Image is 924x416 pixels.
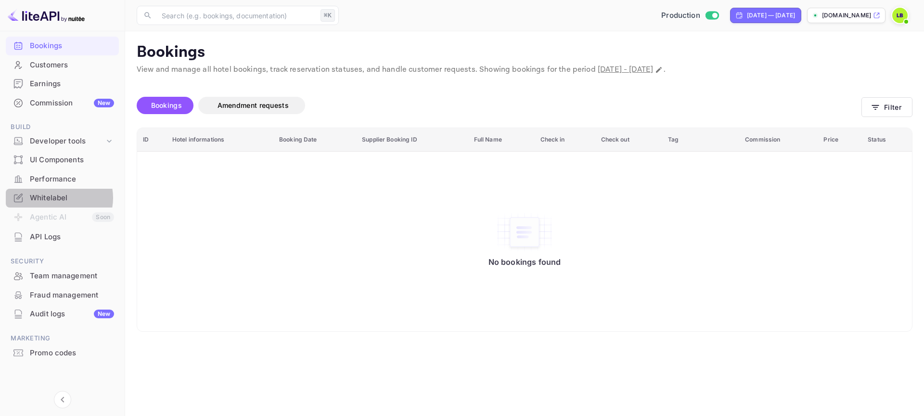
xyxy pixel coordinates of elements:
span: Marketing [6,333,119,344]
th: Hotel informations [167,128,273,152]
a: API Logs [6,228,119,246]
th: Supplier Booking ID [356,128,468,152]
div: Team management [30,271,114,282]
div: Promo codes [30,348,114,359]
a: Earnings [6,75,119,92]
th: Commission [739,128,818,152]
a: Fraud management [6,286,119,304]
div: Commission [30,98,114,109]
div: UI Components [30,155,114,166]
p: View and manage all hotel bookings, track reservation statuses, and handle customer requests. Sho... [137,64,912,76]
th: Tag [662,128,739,152]
th: Price [818,128,862,152]
div: UI Components [6,151,119,169]
a: Home [6,18,119,36]
th: Check out [595,128,663,152]
a: Bookings [6,37,119,54]
span: Security [6,256,119,267]
div: Fraud management [30,290,114,301]
a: Whitelabel [6,189,119,207]
p: [DOMAIN_NAME] [822,11,871,20]
th: Booking Date [273,128,356,152]
div: CommissionNew [6,94,119,113]
div: Performance [6,170,119,189]
button: Change date range [654,65,664,75]
div: [DATE] — [DATE] [747,11,795,20]
div: Audit logs [30,309,114,320]
div: Earnings [30,78,114,90]
th: Full Name [468,128,535,152]
img: LiteAPI logo [8,8,85,23]
div: Promo codes [6,344,119,363]
div: Team management [6,267,119,286]
span: Bookings [151,101,182,109]
div: Whitelabel [30,193,114,204]
a: CommissionNew [6,94,119,112]
div: Customers [6,56,119,75]
a: Team management [6,267,119,285]
a: Audit logsNew [6,305,119,323]
span: [DATE] - [DATE] [598,65,653,75]
div: New [94,99,114,107]
th: Check in [535,128,595,152]
span: Amendment requests [218,101,289,109]
div: Bookings [30,40,114,52]
a: Promo codes [6,344,119,362]
img: No bookings found [496,212,553,252]
button: Filter [861,97,912,117]
div: Bookings [6,37,119,55]
th: ID [137,128,167,152]
div: Whitelabel [6,189,119,208]
div: Customers [30,60,114,71]
div: Earnings [6,75,119,93]
a: Performance [6,170,119,188]
span: Production [661,10,700,21]
th: Status [862,128,912,152]
div: API Logs [30,232,114,243]
table: booking table [137,128,912,332]
div: Developer tools [6,133,119,150]
img: Lipi Begum [892,8,908,23]
button: Collapse navigation [54,391,71,408]
p: Bookings [137,43,912,62]
a: UI Components [6,151,119,169]
div: New [94,310,114,318]
div: ⌘K [321,9,335,22]
div: Performance [30,174,114,185]
div: Developer tools [30,136,104,147]
div: API Logs [6,228,119,247]
div: Audit logsNew [6,305,119,324]
span: Build [6,122,119,132]
p: No bookings found [488,257,561,267]
div: Switch to Sandbox mode [657,10,722,21]
a: Customers [6,56,119,74]
div: account-settings tabs [137,97,861,114]
input: Search (e.g. bookings, documentation) [156,6,317,25]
